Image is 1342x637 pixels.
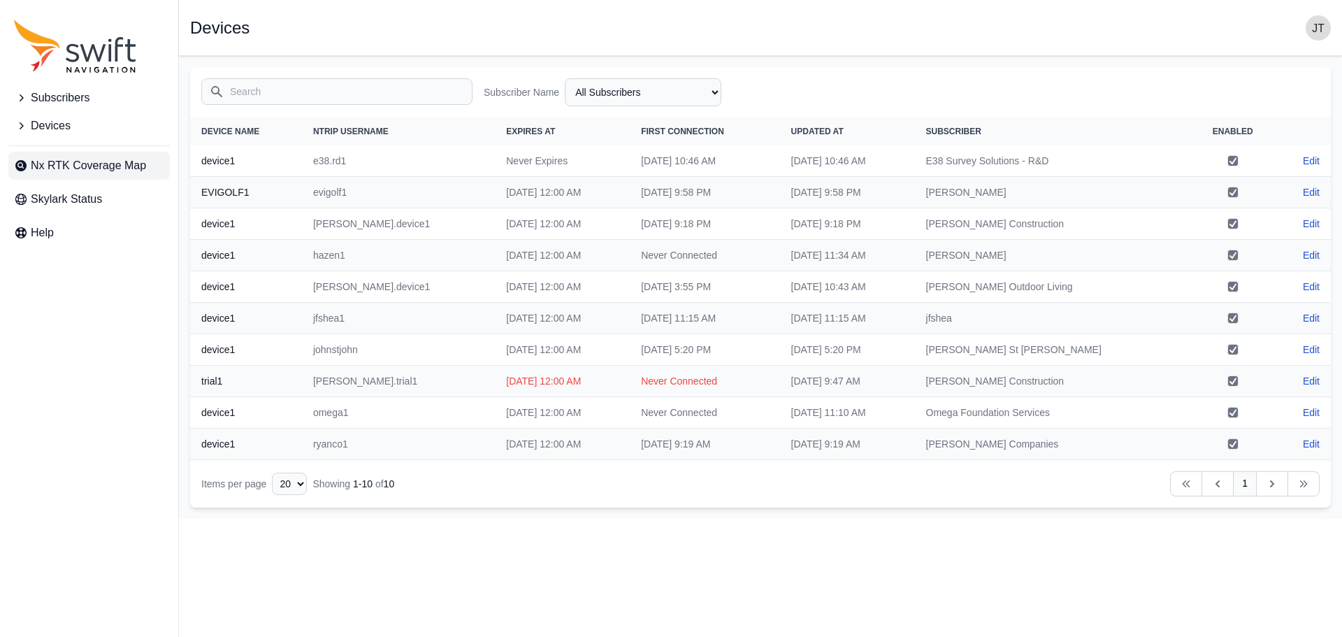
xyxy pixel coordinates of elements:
th: NTRIP Username [302,117,495,145]
h1: Devices [190,20,250,36]
span: 1 - 10 [353,478,373,489]
a: Help [8,219,170,247]
input: Search [201,78,472,105]
a: Nx RTK Coverage Map [8,152,170,180]
th: Enabled [1189,117,1276,145]
td: [DATE] 9:58 PM [630,177,779,208]
td: [DATE] 10:46 AM [630,145,779,177]
td: Omega Foundation Services [915,397,1190,429]
th: device1 [190,271,302,303]
td: ryanco1 [302,429,495,460]
span: Skylark Status [31,191,102,208]
td: [DATE] 12:00 AM [495,397,630,429]
span: Updated At [791,127,844,136]
span: Nx RTK Coverage Map [31,157,146,174]
td: evigolf1 [302,177,495,208]
img: user photo [1306,15,1331,41]
td: [DATE] 12:00 AM [495,429,630,460]
td: jfshea1 [302,303,495,334]
td: [DATE] 5:20 PM [780,334,915,366]
span: 10 [384,478,395,489]
td: [PERSON_NAME] [915,177,1190,208]
td: e38.rd1 [302,145,495,177]
td: [DATE] 10:46 AM [780,145,915,177]
select: Display Limit [272,473,307,495]
td: omega1 [302,397,495,429]
td: [PERSON_NAME] Construction [915,366,1190,397]
td: Never Expires [495,145,630,177]
td: [PERSON_NAME] Construction [915,208,1190,240]
td: [DATE] 9:19 AM [630,429,779,460]
th: Device Name [190,117,302,145]
td: [DATE] 9:18 PM [630,208,779,240]
td: [DATE] 9:47 AM [780,366,915,397]
button: Devices [8,112,170,140]
a: Edit [1303,280,1320,294]
td: [PERSON_NAME].device1 [302,271,495,303]
td: [DATE] 9:19 AM [780,429,915,460]
td: [PERSON_NAME] St [PERSON_NAME] [915,334,1190,366]
td: johnstjohn [302,334,495,366]
a: Edit [1303,406,1320,420]
td: [DATE] 12:00 AM [495,177,630,208]
td: [DATE] 11:34 AM [780,240,915,271]
td: [PERSON_NAME].trial1 [302,366,495,397]
td: [DATE] 10:43 AM [780,271,915,303]
button: Subscribers [8,84,170,112]
div: Showing of [312,477,394,491]
th: device1 [190,145,302,177]
td: [DATE] 12:00 AM [495,240,630,271]
th: device1 [190,397,302,429]
td: Never Connected [630,397,779,429]
th: Subscriber [915,117,1190,145]
td: hazen1 [302,240,495,271]
td: Never Connected [630,240,779,271]
th: EVIGOLF1 [190,177,302,208]
a: Edit [1303,343,1320,357]
a: Edit [1303,185,1320,199]
span: First Connection [641,127,724,136]
a: Edit [1303,437,1320,451]
td: [DATE] 12:00 AM [495,366,630,397]
th: trial1 [190,366,302,397]
td: [DATE] 9:58 PM [780,177,915,208]
td: Never Connected [630,366,779,397]
td: [PERSON_NAME].device1 [302,208,495,240]
th: device1 [190,208,302,240]
span: Devices [31,117,71,134]
td: [DATE] 9:18 PM [780,208,915,240]
td: jfshea [915,303,1190,334]
td: [DATE] 11:15 AM [780,303,915,334]
td: [PERSON_NAME] Companies [915,429,1190,460]
td: [DATE] 12:00 AM [495,208,630,240]
th: device1 [190,240,302,271]
span: Expires At [506,127,555,136]
span: Items per page [201,478,266,489]
label: Subscriber Name [484,85,559,99]
td: [PERSON_NAME] Outdoor Living [915,271,1190,303]
td: [DATE] 11:15 AM [630,303,779,334]
td: [DATE] 5:20 PM [630,334,779,366]
a: Edit [1303,248,1320,262]
a: Edit [1303,217,1320,231]
nav: Table navigation [190,460,1331,508]
td: [DATE] 11:10 AM [780,397,915,429]
td: [PERSON_NAME] [915,240,1190,271]
a: 1 [1233,471,1257,496]
span: Subscribers [31,90,89,106]
th: device1 [190,303,302,334]
a: Edit [1303,311,1320,325]
td: E38 Survey Solutions - R&D [915,145,1190,177]
span: Help [31,224,54,241]
select: Subscriber [565,78,721,106]
td: [DATE] 12:00 AM [495,334,630,366]
a: Skylark Status [8,185,170,213]
a: Edit [1303,154,1320,168]
td: [DATE] 12:00 AM [495,303,630,334]
td: [DATE] 3:55 PM [630,271,779,303]
td: [DATE] 12:00 AM [495,271,630,303]
a: Edit [1303,374,1320,388]
th: device1 [190,429,302,460]
th: device1 [190,334,302,366]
